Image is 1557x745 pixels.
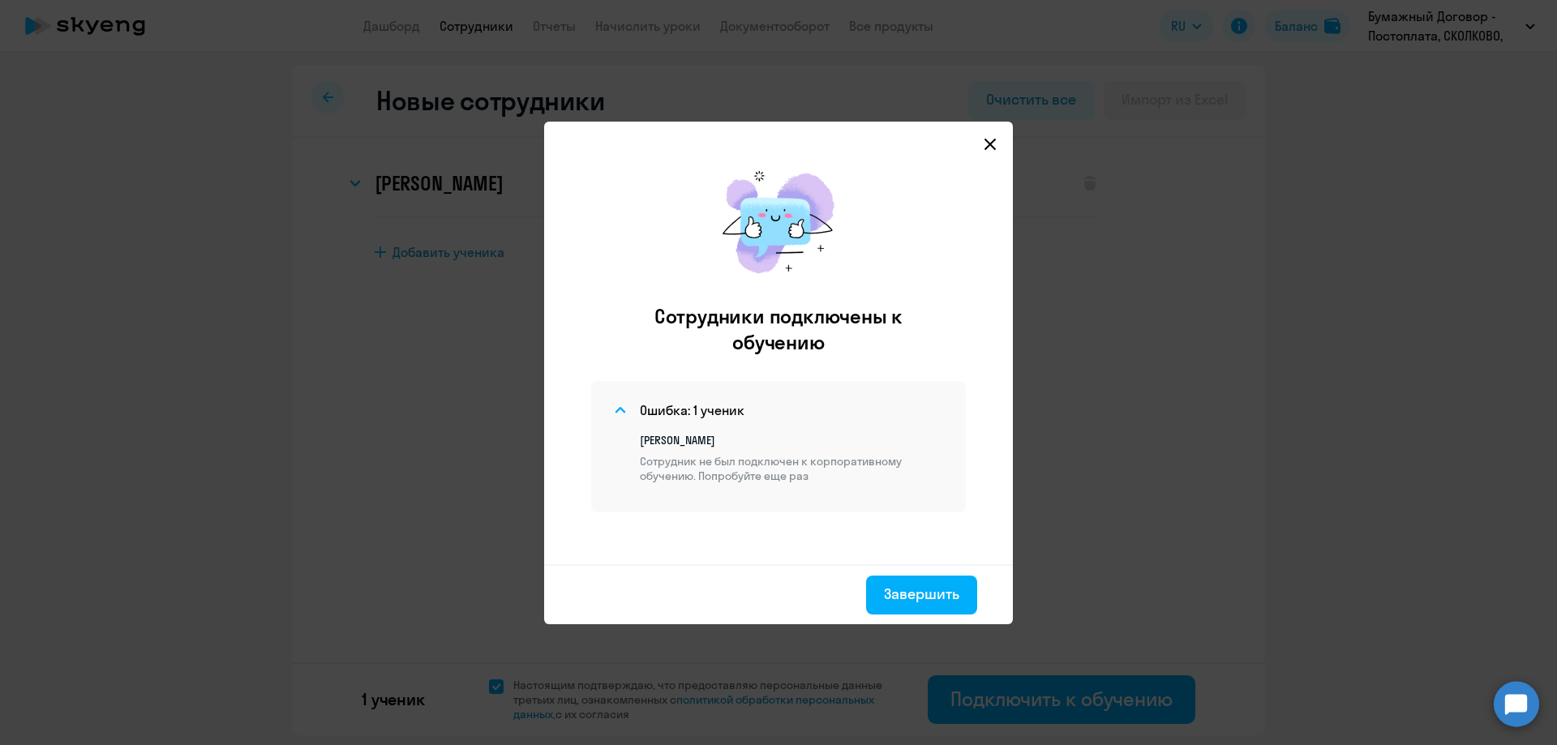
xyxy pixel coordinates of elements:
[640,454,946,483] p: Сотрудник не был подключен к корпоративному обучению. Попробуйте еще раз
[884,584,959,605] div: Завершить
[640,433,946,447] p: [PERSON_NAME]
[640,401,744,419] h4: Ошибка: 1 ученик
[706,154,851,290] img: results
[622,303,935,355] h2: Сотрудники подключены к обучению
[866,576,977,614] button: Завершить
